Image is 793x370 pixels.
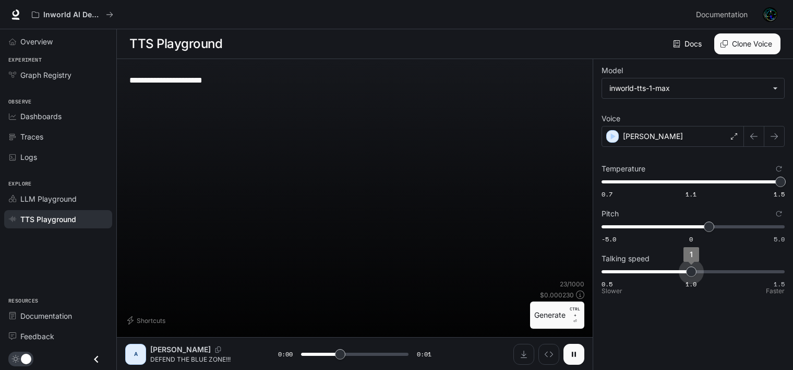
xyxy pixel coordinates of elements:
p: Voice [602,115,620,122]
a: Documentation [692,4,755,25]
button: Shortcuts [125,312,170,329]
div: inworld-tts-1-max [609,83,767,94]
span: Logs [20,152,37,163]
p: Faster [766,288,785,294]
a: Traces [4,128,112,146]
button: User avatar [760,4,780,25]
span: 0:00 [278,349,293,360]
h1: TTS Playground [129,33,222,54]
a: Docs [671,33,706,54]
button: Clone Voice [714,33,780,54]
span: Dark mode toggle [21,353,31,364]
div: inworld-tts-1-max [602,78,784,98]
p: CTRL + [570,306,580,318]
button: Close drawer [85,349,108,370]
button: Reset to default [773,163,785,175]
span: 0 [689,235,693,244]
span: Documentation [20,310,72,321]
p: Model [602,67,623,74]
a: Graph Registry [4,66,112,84]
p: Slower [602,288,622,294]
p: DEFEND THE BLUE ZONE!!! [150,355,253,364]
p: $ 0.000230 [540,291,574,299]
p: ⏎ [570,306,580,325]
span: 1.5 [774,280,785,288]
a: Logs [4,148,112,166]
span: -5.0 [602,235,616,244]
button: Inspect [538,344,559,365]
span: 0:01 [417,349,431,360]
span: 1 [690,250,693,259]
img: User avatar [763,7,777,22]
a: Feedback [4,327,112,345]
button: GenerateCTRL +⏎ [530,302,584,329]
button: Copy Voice ID [211,346,225,353]
button: All workspaces [27,4,118,25]
span: 5.0 [774,235,785,244]
p: 23 / 1000 [560,280,584,288]
span: LLM Playground [20,193,77,204]
a: TTS Playground [4,210,112,228]
span: Graph Registry [20,70,71,80]
a: Overview [4,32,112,51]
div: A [127,346,144,363]
button: Download audio [513,344,534,365]
span: Documentation [696,8,748,21]
a: Documentation [4,307,112,325]
span: Dashboards [20,111,62,122]
p: Talking speed [602,255,650,262]
button: Reset to default [773,208,785,219]
span: Overview [20,36,53,47]
a: LLM Playground [4,190,112,208]
span: Feedback [20,331,54,342]
span: 1.5 [774,190,785,199]
p: [PERSON_NAME] [150,344,211,355]
p: Pitch [602,210,619,217]
span: Traces [20,131,43,142]
p: Temperature [602,165,645,172]
span: 0.7 [602,190,612,199]
p: [PERSON_NAME] [623,131,683,142]
span: 0.5 [602,280,612,288]
span: TTS Playground [20,214,76,225]
span: 1.0 [686,280,696,288]
p: Inworld AI Demos [43,10,102,19]
a: Dashboards [4,107,112,125]
span: 1.1 [686,190,696,199]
